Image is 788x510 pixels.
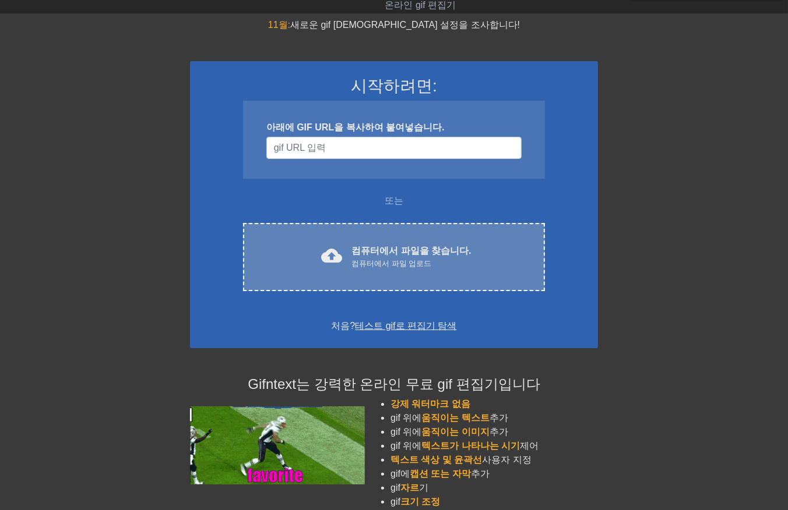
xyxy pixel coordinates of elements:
[220,194,568,208] div: 또는
[391,425,598,439] li: gif 위에 추가
[351,258,471,270] div: 컴퓨터에서 파일 업로드
[391,453,598,467] li: 사용자 지정
[268,20,290,30] span: 11월:
[391,455,482,465] span: 텍스트 색상 및 윤곽선
[391,495,598,509] li: gif
[391,467,598,481] li: gif에 추가
[321,245,342,266] span: cloud_upload
[422,441,520,451] span: 텍스트가 나타나는 시기
[205,319,583,333] div: 처음?
[410,469,471,479] span: 캡션 또는 자막
[205,76,583,96] h3: 시작하려면:
[400,483,419,493] span: 자르
[391,399,470,409] span: 강제 워터마크 없음
[391,439,598,453] li: gif 위에 제어
[355,321,456,331] a: 테스트 gif로 편집기 탐색
[266,121,522,134] div: 아래에 GIF URL을 복사하여 붙여넣습니다.
[422,427,490,437] span: 움직이는 이미지
[400,497,440,507] span: 크기 조정
[391,411,598,425] li: gif 위에 추가
[266,137,522,159] input: 사용자 이름
[190,406,365,484] img: football_small.gif
[422,413,490,423] span: 움직이는 텍스트
[391,481,598,495] li: gif 기
[351,246,471,256] font: 컴퓨터에서 파일을 찾습니다.
[190,18,598,32] div: 새로운 gif [DEMOGRAPHIC_DATA] 설정을 조사합니다!
[190,376,598,393] h4: Gifntext는 강력한 온라인 무료 gif 편집기입니다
